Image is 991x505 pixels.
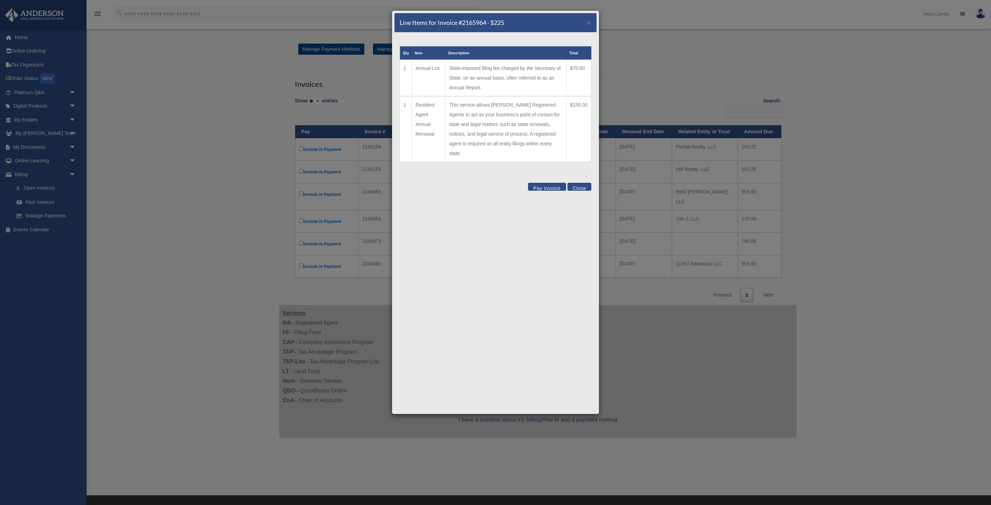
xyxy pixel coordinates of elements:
td: 1 [400,96,412,162]
td: This service allows [PERSON_NAME] Registered Agents to act as your business's point of contact fo... [446,96,566,162]
button: Pay Invoice [528,183,566,191]
td: 1 [400,60,412,97]
td: $155.00 [566,96,591,162]
button: Close [567,183,591,191]
th: Item [412,46,445,60]
td: Annual List [412,60,445,97]
th: Description [446,46,566,60]
th: Total [566,46,591,60]
td: $70.00 [566,60,591,97]
h5: Line Items for Invoice #2165964 - $225 [400,18,504,27]
button: Close [587,19,591,26]
th: Qty [400,46,412,60]
span: × [587,18,591,26]
td: State-imposed filing fee charged by the Secretary of State, on an annual basis, often referred to... [446,60,566,97]
td: Resident Agent Annual Renewal [412,96,445,162]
